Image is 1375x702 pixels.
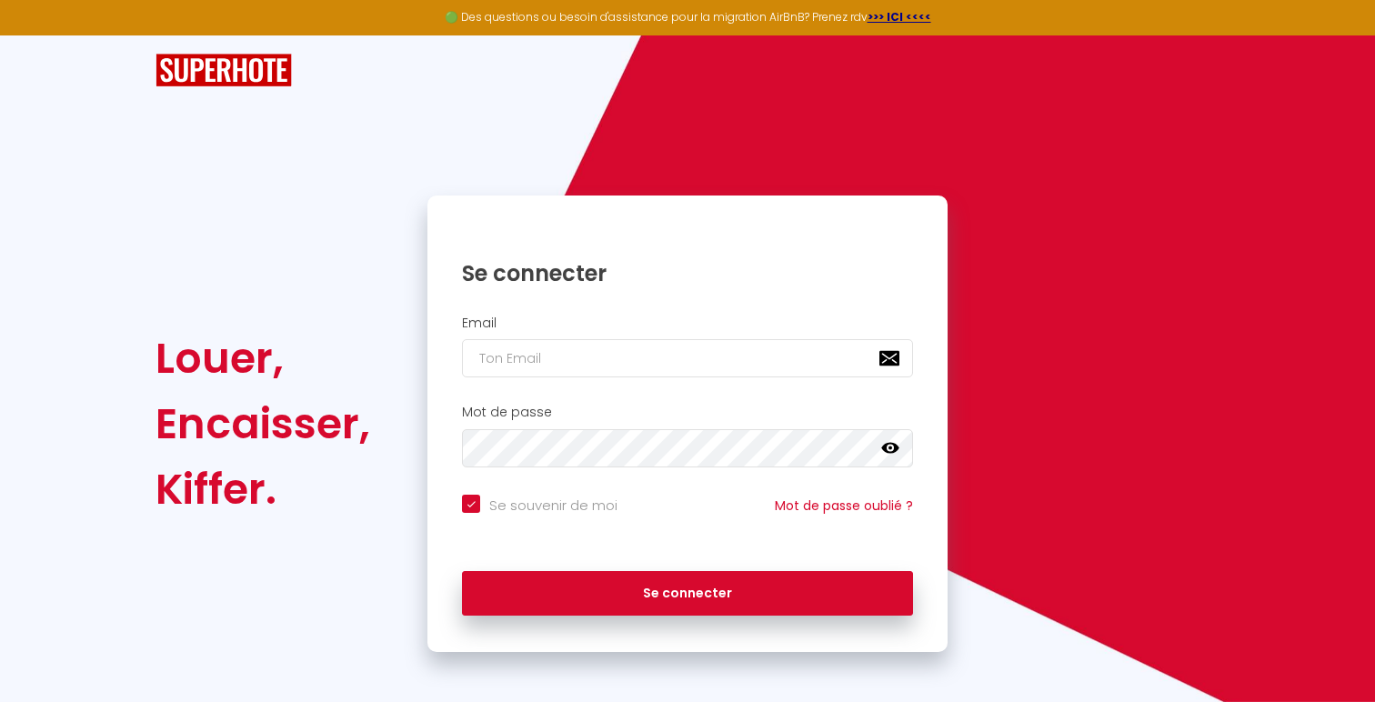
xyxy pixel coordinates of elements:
div: Kiffer. [156,456,370,522]
a: Mot de passe oublié ? [775,496,913,515]
div: Louer, [156,326,370,391]
input: Ton Email [462,339,913,377]
h2: Email [462,316,913,331]
h2: Mot de passe [462,405,913,420]
button: Se connecter [462,571,913,617]
img: SuperHote logo [156,54,292,87]
div: Encaisser, [156,391,370,456]
a: >>> ICI <<<< [868,9,931,25]
h1: Se connecter [462,259,913,287]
